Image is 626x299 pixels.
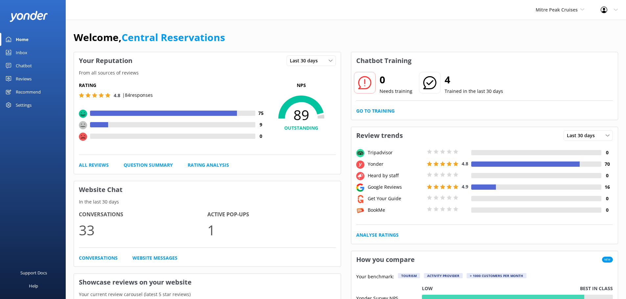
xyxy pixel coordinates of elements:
h3: Your Reputation [74,52,137,69]
h4: 70 [601,160,613,168]
h4: 0 [601,149,613,156]
a: Analyse Ratings [356,231,399,239]
p: | 84 responses [122,92,153,99]
p: NPS [267,82,336,89]
p: Your benchmark: [356,273,394,281]
h4: 0 [601,172,613,179]
div: Home [16,33,29,46]
h2: 4 [445,72,503,88]
h4: 75 [255,110,267,117]
img: yonder-white-logo.png [10,11,48,22]
div: Inbox [16,46,27,59]
h2: 0 [380,72,412,88]
h3: Showcase reviews on your website [74,274,341,291]
h4: Active Pop-ups [207,210,336,219]
div: Reviews [16,72,32,85]
div: Yonder [366,160,425,168]
a: Question Summary [124,161,173,169]
div: > 1000 customers per month [467,273,526,278]
span: Last 30 days [567,132,599,139]
p: Best in class [580,285,613,292]
a: All Reviews [79,161,109,169]
p: From all sources of reviews [74,69,341,76]
div: Activity Provider [424,273,463,278]
div: Get Your Guide [366,195,425,202]
h4: Conversations [79,210,207,219]
a: Website Messages [132,254,177,262]
span: 4.8 [114,92,120,98]
h4: 0 [255,133,267,140]
div: Tourism [398,273,420,278]
p: Trained in the last 30 days [445,88,503,95]
p: 1 [207,219,336,241]
p: Needs training [380,88,412,95]
h4: 9 [255,121,267,128]
a: Go to Training [356,107,395,115]
h3: Chatbot Training [351,52,416,69]
h3: How you compare [351,251,420,268]
h4: 0 [601,195,613,202]
h4: 16 [601,183,613,191]
h4: 0 [601,206,613,214]
span: 89 [267,107,336,123]
h4: OUTSTANDING [267,124,336,132]
p: Low [422,285,433,292]
div: Tripadvisor [366,149,425,156]
a: Central Reservations [122,31,225,44]
h1: Welcome, [74,30,225,45]
div: BookMe [366,206,425,214]
div: Chatbot [16,59,32,72]
h3: Review trends [351,127,408,144]
span: 4.9 [462,183,468,190]
span: Last 30 days [290,57,322,64]
p: 33 [79,219,207,241]
span: New [602,257,613,263]
span: 4.8 [462,160,468,167]
div: Support Docs [20,266,47,279]
h5: Rating [79,82,267,89]
span: Mitre Peak Cruises [536,7,578,13]
div: Heard by staff [366,172,425,179]
p: In the last 30 days [74,198,341,205]
a: Conversations [79,254,118,262]
div: Help [29,279,38,292]
p: Your current review carousel (latest 5 star reviews) [74,291,341,298]
div: Recommend [16,85,41,98]
h3: Website Chat [74,181,341,198]
div: Settings [16,98,32,112]
div: Google Reviews [366,183,425,191]
a: Rating Analysis [188,161,229,169]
